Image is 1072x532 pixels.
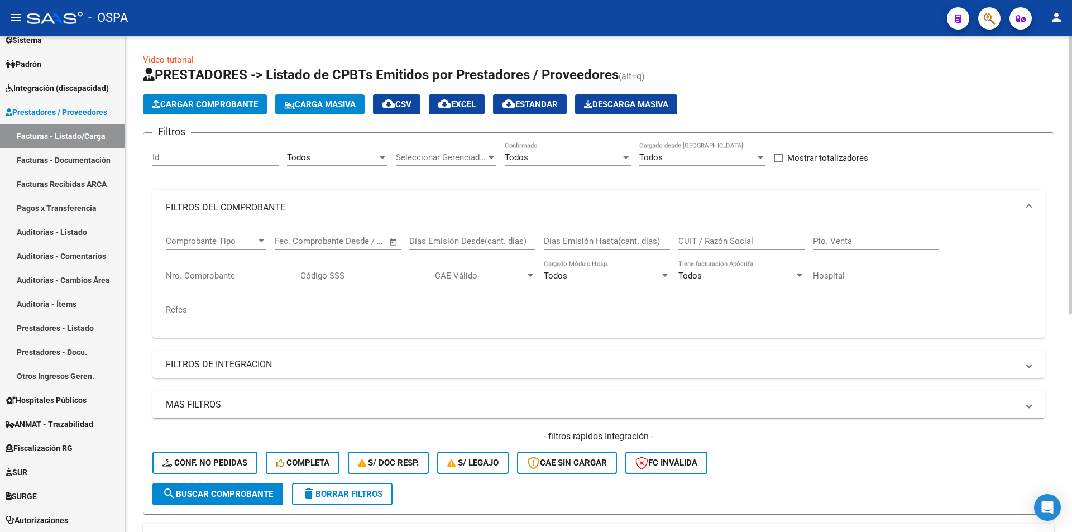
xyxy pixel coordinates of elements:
button: Borrar Filtros [292,483,393,505]
span: Sistema [6,34,42,46]
span: Fiscalización RG [6,442,73,454]
span: Todos [678,271,702,281]
span: SURGE [6,490,37,502]
button: Estandar [493,94,567,114]
span: Descarga Masiva [584,99,668,109]
mat-icon: delete [302,487,315,500]
input: Fecha inicio [275,236,320,246]
input: Fecha fin [330,236,384,246]
span: (alt+q) [619,71,645,82]
button: CSV [373,94,420,114]
span: Cargar Comprobante [152,99,258,109]
div: Open Intercom Messenger [1034,494,1061,521]
mat-expansion-panel-header: MAS FILTROS [152,391,1045,418]
button: Cargar Comprobante [143,94,267,114]
mat-expansion-panel-header: FILTROS DEL COMPROBANTE [152,190,1045,226]
button: EXCEL [429,94,485,114]
button: Open calendar [387,236,400,248]
span: Autorizaciones [6,514,68,526]
button: S/ Doc Resp. [348,452,429,474]
span: Borrar Filtros [302,489,382,499]
span: SUR [6,466,27,478]
span: CAE SIN CARGAR [527,458,607,468]
span: Estandar [502,99,558,109]
span: Todos [639,152,663,162]
button: CAE SIN CARGAR [517,452,617,474]
span: CSV [382,99,411,109]
mat-expansion-panel-header: FILTROS DE INTEGRACION [152,351,1045,378]
button: Carga Masiva [275,94,365,114]
span: Seleccionar Gerenciador [396,152,486,162]
span: Todos [505,152,528,162]
mat-icon: search [162,487,176,500]
span: Integración (discapacidad) [6,82,109,94]
mat-panel-title: FILTROS DEL COMPROBANTE [166,202,1018,214]
mat-icon: cloud_download [382,97,395,111]
span: Prestadores / Proveedores [6,106,107,118]
span: Todos [544,271,567,281]
span: - OSPA [88,6,128,30]
span: ANMAT - Trazabilidad [6,418,93,430]
a: Video tutorial [143,55,194,65]
mat-panel-title: MAS FILTROS [166,399,1018,411]
span: Todos [287,152,310,162]
span: Hospitales Públicos [6,394,87,406]
span: PRESTADORES -> Listado de CPBTs Emitidos por Prestadores / Proveedores [143,67,619,83]
mat-icon: person [1050,11,1063,24]
mat-icon: cloud_download [438,97,451,111]
span: S/ Doc Resp. [358,458,419,468]
span: Buscar Comprobante [162,489,273,499]
span: Mostrar totalizadores [787,151,868,165]
h4: - filtros rápidos Integración - [152,430,1045,443]
button: Completa [266,452,339,474]
span: Completa [276,458,329,468]
button: FC Inválida [625,452,707,474]
button: S/ legajo [437,452,509,474]
span: Carga Masiva [284,99,356,109]
app-download-masive: Descarga masiva de comprobantes (adjuntos) [575,94,677,114]
span: Padrón [6,58,41,70]
span: S/ legajo [447,458,499,468]
mat-icon: menu [9,11,22,24]
button: Conf. no pedidas [152,452,257,474]
span: FC Inválida [635,458,697,468]
button: Buscar Comprobante [152,483,283,505]
mat-panel-title: FILTROS DE INTEGRACION [166,358,1018,371]
span: Conf. no pedidas [162,458,247,468]
span: CAE Válido [435,271,525,281]
span: EXCEL [438,99,476,109]
button: Descarga Masiva [575,94,677,114]
div: FILTROS DEL COMPROBANTE [152,226,1045,338]
h3: Filtros [152,124,191,140]
mat-icon: cloud_download [502,97,515,111]
span: Comprobante Tipo [166,236,256,246]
